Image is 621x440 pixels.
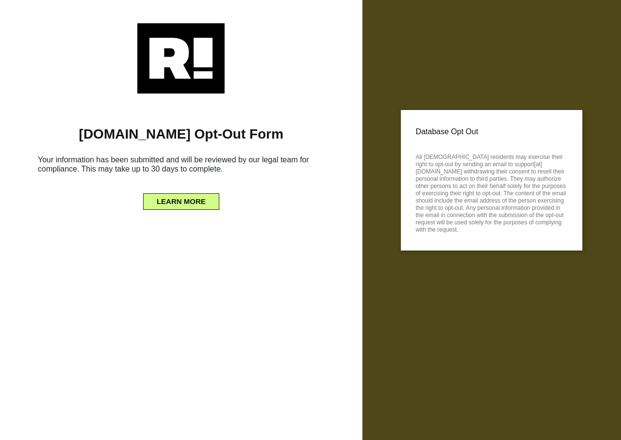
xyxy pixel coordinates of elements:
[15,151,348,181] h6: Your information has been submitted and will be reviewed by our legal team for compliance. This m...
[143,195,219,203] a: LEARN MORE
[416,125,568,139] p: Database Opt Out
[137,23,225,94] img: Retention.com
[143,193,219,210] button: LEARN MORE
[15,126,348,142] h1: [DOMAIN_NAME] Opt-Out Form
[416,151,568,234] p: All [DEMOGRAPHIC_DATA] residents may exercise their right to opt-out by sending an email to suppo...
